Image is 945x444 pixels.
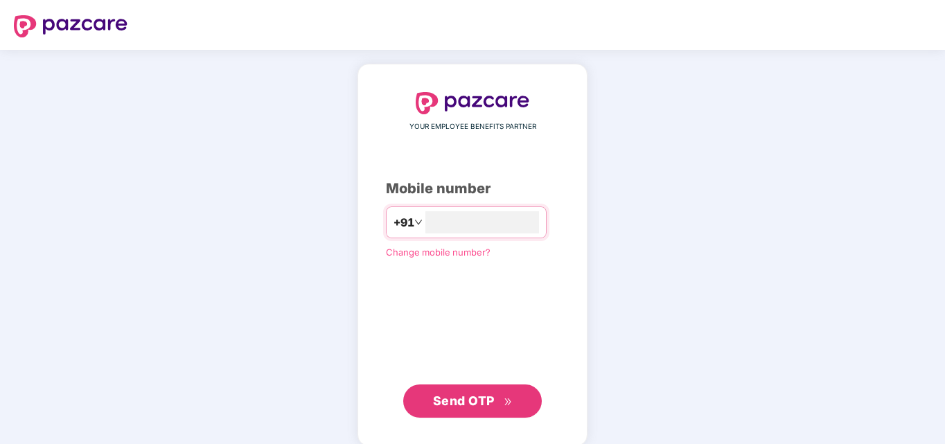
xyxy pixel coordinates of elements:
[414,218,423,227] span: down
[504,398,513,407] span: double-right
[409,121,536,132] span: YOUR EMPLOYEE BENEFITS PARTNER
[386,178,559,199] div: Mobile number
[416,92,529,114] img: logo
[433,393,495,408] span: Send OTP
[394,214,414,231] span: +91
[386,247,491,258] a: Change mobile number?
[14,15,127,37] img: logo
[403,384,542,418] button: Send OTPdouble-right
